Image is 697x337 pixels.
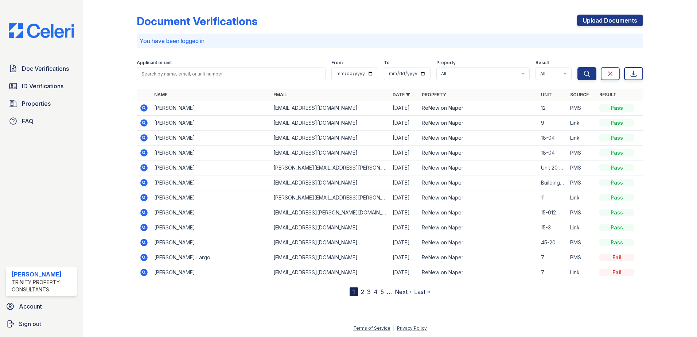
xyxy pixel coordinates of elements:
td: ReNew on Naper [419,190,538,205]
td: Unit 20 building 45 [538,160,567,175]
td: 7 [538,265,567,280]
a: 5 [381,288,384,295]
a: 3 [367,288,371,295]
label: Applicant or unit [137,60,172,66]
td: 45-20 [538,235,567,250]
td: [PERSON_NAME] [151,190,270,205]
a: Sign out [3,317,80,331]
td: Link [567,190,596,205]
td: [EMAIL_ADDRESS][DOMAIN_NAME] [270,131,390,146]
div: Pass [599,134,634,142]
td: Link [567,131,596,146]
input: Search by name, email, or unit number [137,67,326,80]
div: | [393,325,394,331]
label: Result [536,60,549,66]
td: [DATE] [390,146,419,160]
div: Fail [599,269,634,276]
div: Pass [599,104,634,112]
a: Doc Verifications [6,61,77,76]
td: [PERSON_NAME] [151,131,270,146]
td: [PERSON_NAME] Largo [151,250,270,265]
td: [EMAIL_ADDRESS][DOMAIN_NAME] [270,116,390,131]
td: [EMAIL_ADDRESS][DOMAIN_NAME] [270,250,390,265]
td: ReNew on Naper [419,250,538,265]
td: [EMAIL_ADDRESS][PERSON_NAME][DOMAIN_NAME] [270,205,390,220]
td: Building 18 unit 7 [538,175,567,190]
td: PMS [567,205,596,220]
td: 18-04 [538,131,567,146]
td: ReNew on Naper [419,220,538,235]
a: Properties [6,96,77,111]
td: [PERSON_NAME] [151,116,270,131]
td: [DATE] [390,205,419,220]
div: Fail [599,254,634,261]
p: You have been logged in [140,36,640,45]
a: FAQ [6,114,77,128]
td: [EMAIL_ADDRESS][DOMAIN_NAME] [270,235,390,250]
td: ReNew on Naper [419,265,538,280]
a: Terms of Service [353,325,390,331]
td: Link [567,220,596,235]
td: [PERSON_NAME] [151,101,270,116]
td: PMS [567,146,596,160]
a: Name [154,92,167,97]
td: [DATE] [390,220,419,235]
div: Pass [599,239,634,246]
td: [PERSON_NAME][EMAIL_ADDRESS][PERSON_NAME][DOMAIN_NAME] [270,190,390,205]
td: [PERSON_NAME] [151,160,270,175]
td: PMS [567,101,596,116]
td: [PERSON_NAME][EMAIL_ADDRESS][PERSON_NAME][DOMAIN_NAME] [270,160,390,175]
a: Property [422,92,446,97]
td: PMS [567,175,596,190]
div: 1 [350,287,358,296]
img: CE_Logo_Blue-a8612792a0a2168367f1c8372b55b34899dd931a85d93a1a3d3e32e68fde9ad4.png [3,23,80,38]
td: [PERSON_NAME] [151,265,270,280]
td: [DATE] [390,250,419,265]
div: Trinity Property Consultants [12,279,74,293]
a: Next › [395,288,411,295]
td: [PERSON_NAME] [151,205,270,220]
td: ReNew on Naper [419,116,538,131]
td: ReNew on Naper [419,101,538,116]
td: ReNew on Naper [419,160,538,175]
td: 12 [538,101,567,116]
div: Pass [599,194,634,201]
a: Result [599,92,616,97]
td: ReNew on Naper [419,146,538,160]
span: Doc Verifications [22,64,69,73]
div: Pass [599,149,634,156]
a: Date ▼ [393,92,410,97]
td: 7 [538,250,567,265]
td: 9 [538,116,567,131]
a: Email [273,92,287,97]
label: To [384,60,390,66]
span: ID Verifications [22,82,63,90]
td: PMS [567,160,596,175]
td: [DATE] [390,235,419,250]
a: ID Verifications [6,79,77,93]
td: [PERSON_NAME] [151,146,270,160]
div: Pass [599,179,634,186]
td: 15-3 [538,220,567,235]
a: 2 [361,288,364,295]
a: Privacy Policy [397,325,427,331]
td: [PERSON_NAME] [151,175,270,190]
td: PMS [567,250,596,265]
td: ReNew on Naper [419,205,538,220]
td: ReNew on Naper [419,235,538,250]
a: Account [3,299,80,314]
div: Pass [599,209,634,216]
div: [PERSON_NAME] [12,270,74,279]
td: [DATE] [390,190,419,205]
a: 4 [374,288,378,295]
div: Document Verifications [137,15,257,28]
td: Link [567,116,596,131]
td: [DATE] [390,160,419,175]
a: Unit [541,92,552,97]
a: Last » [414,288,430,295]
span: Properties [22,99,51,108]
span: … [387,287,392,296]
div: Pass [599,164,634,171]
span: Account [19,302,42,311]
td: [EMAIL_ADDRESS][DOMAIN_NAME] [270,101,390,116]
